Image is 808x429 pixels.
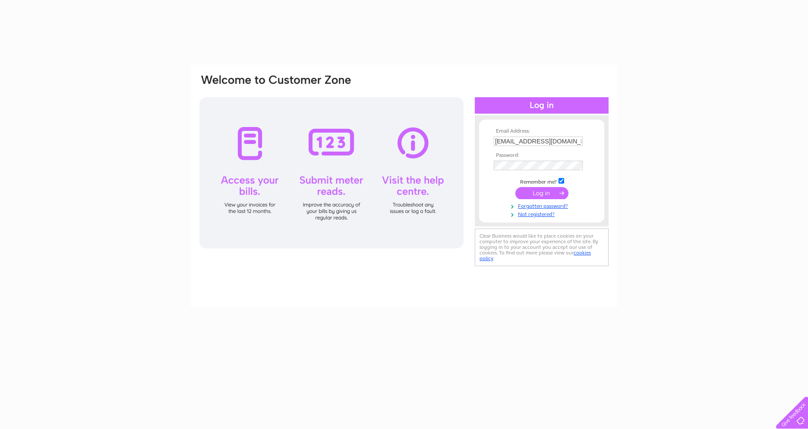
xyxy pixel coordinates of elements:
[492,153,592,159] th: Password:
[480,250,591,261] a: cookies policy
[492,128,592,134] th: Email Address:
[475,229,609,266] div: Clear Business would like to place cookies on your computer to improve your experience of the sit...
[492,177,592,185] td: Remember me?
[515,187,568,199] input: Submit
[494,210,592,218] a: Not registered?
[494,201,592,210] a: Forgotten password?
